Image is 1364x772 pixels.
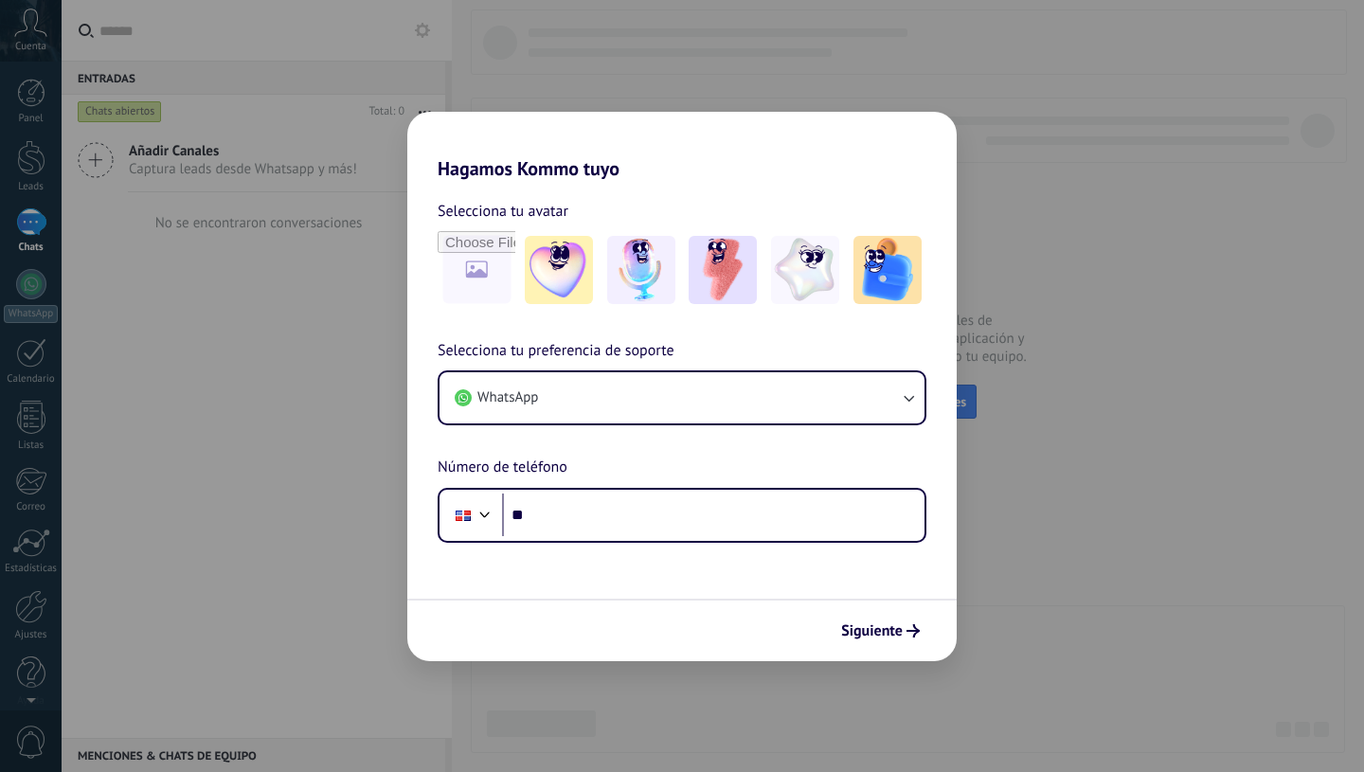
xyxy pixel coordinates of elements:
span: Selecciona tu preferencia de soporte [438,339,674,364]
img: -2.jpeg [607,236,675,304]
h2: Hagamos Kommo tuyo [407,112,957,180]
img: -4.jpeg [771,236,839,304]
img: -1.jpeg [525,236,593,304]
span: WhatsApp [477,388,538,407]
span: Siguiente [841,624,903,637]
button: Siguiente [833,615,928,647]
button: WhatsApp [440,372,924,423]
img: -5.jpeg [853,236,922,304]
div: Dominican Republic: + 1 [445,495,481,535]
span: Selecciona tu avatar [438,199,568,224]
span: Número de teléfono [438,456,567,480]
img: -3.jpeg [689,236,757,304]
